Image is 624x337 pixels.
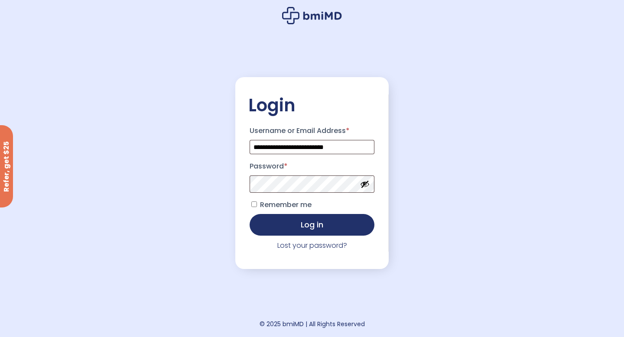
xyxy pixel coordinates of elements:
[250,214,374,236] button: Log in
[251,201,257,207] input: Remember me
[277,240,347,250] a: Lost your password?
[360,179,370,189] button: Show password
[248,94,376,116] h2: Login
[260,200,312,210] span: Remember me
[250,124,374,138] label: Username or Email Address
[260,318,365,330] div: © 2025 bmiMD | All Rights Reserved
[250,159,374,173] label: Password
